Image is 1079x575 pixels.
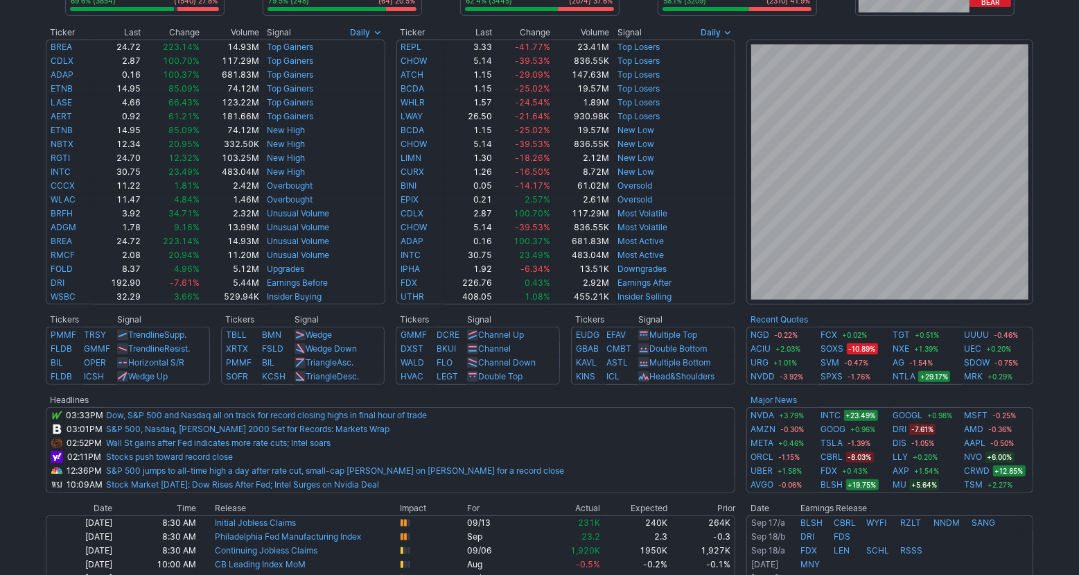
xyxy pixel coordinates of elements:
[174,180,200,191] span: 1.81%
[262,343,283,354] a: FSLD
[965,478,983,492] a: TSM
[751,328,769,342] a: NGD
[200,207,260,221] td: 2.32M
[51,83,73,94] a: ETNB
[106,465,564,476] a: S&P 500 jumps to all-time high a day after rate cut, small-cap [PERSON_NAME] on [PERSON_NAME] for...
[51,343,72,354] a: FLDB
[396,26,445,40] th: Ticker
[751,464,773,478] a: UBER
[401,42,422,52] a: REPL
[617,222,667,232] a: Most Volatile
[751,545,785,556] a: Sep 18/a
[617,125,654,135] a: New Low
[617,277,672,288] a: Earnings After
[437,343,456,354] a: BKUI
[51,180,75,191] a: CCCX
[751,436,773,450] a: META
[551,40,611,54] td: 23.41M
[751,342,771,356] a: ACIU
[200,179,260,193] td: 2.42M
[267,42,313,52] a: Top Gainers
[751,422,775,436] a: AMZN
[751,531,785,542] a: Sep 18/b
[965,342,982,356] a: UEC
[515,153,550,163] span: -18.26%
[576,357,597,368] a: KAVL
[821,356,840,370] a: SVM
[401,97,426,108] a: WHLR
[821,478,843,492] a: BLSH
[965,370,983,384] a: MRK
[163,69,200,80] span: 100.37%
[617,27,642,38] span: Signal
[351,26,371,40] span: Daily
[401,69,424,80] a: ATCH
[163,55,200,66] span: 100.70%
[437,329,459,340] a: DCRE
[606,357,628,368] a: ASTL
[751,517,785,528] a: Sep 17/a
[893,464,909,478] a: AXP
[94,68,141,82] td: 0.16
[965,356,990,370] a: SDOW
[401,139,428,149] a: CHOW
[801,531,815,542] a: DRI
[163,42,200,52] span: 223.14%
[94,123,141,137] td: 14.95
[751,395,797,405] b: Major News
[801,545,818,556] a: FDX
[106,424,389,434] a: S&P 500, Nasdaq, [PERSON_NAME] 2000 Set for Records: Markets Wrap
[226,371,248,381] a: SOFR
[617,97,660,108] a: Top Losers
[106,452,233,462] a: Stocks push toward record close
[617,180,652,191] a: Oversold
[94,207,141,221] td: 3.92
[751,478,773,492] a: AVGO
[965,409,988,422] a: MSFT
[821,436,843,450] a: TSLA
[514,208,550,218] span: 100.70%
[337,371,359,381] span: Desc.
[200,68,260,82] td: 681.83M
[141,26,200,40] th: Change
[94,165,141,179] td: 30.75
[168,153,200,163] span: 12.32%
[267,236,329,246] a: Unusual Volume
[401,125,425,135] a: BCDA
[200,54,260,68] td: 117.29M
[551,179,611,193] td: 61.02M
[751,559,778,569] a: [DATE]
[751,356,769,370] a: URG
[401,277,418,288] a: FDX
[51,329,76,340] a: PMMF
[551,151,611,165] td: 2.12M
[51,194,76,205] a: WLAC
[94,82,141,96] td: 14.95
[200,165,260,179] td: 483.04M
[51,291,76,302] a: WSBC
[617,42,660,52] a: Top Losers
[445,26,493,40] th: Last
[51,69,73,80] a: ADAP
[551,110,611,123] td: 930.98K
[215,545,317,556] a: Continuing Jobless Claims
[617,111,660,121] a: Top Losers
[515,125,550,135] span: -25.02%
[128,343,190,354] a: TrendlineResist.
[576,343,599,354] a: GBAB
[649,343,707,354] a: Double Bottom
[51,264,73,274] a: FOLD
[226,343,248,354] a: XRTX
[606,371,620,381] a: ICL
[445,193,493,207] td: 0.21
[617,83,660,94] a: Top Losers
[226,357,252,368] a: PMMF
[84,357,106,368] a: OPER
[94,193,141,207] td: 11.47
[401,55,428,66] a: CHOW
[267,27,291,38] span: Signal
[94,179,141,193] td: 11.22
[445,68,493,82] td: 1.15
[515,111,550,121] span: -21.64%
[51,125,73,135] a: ETNB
